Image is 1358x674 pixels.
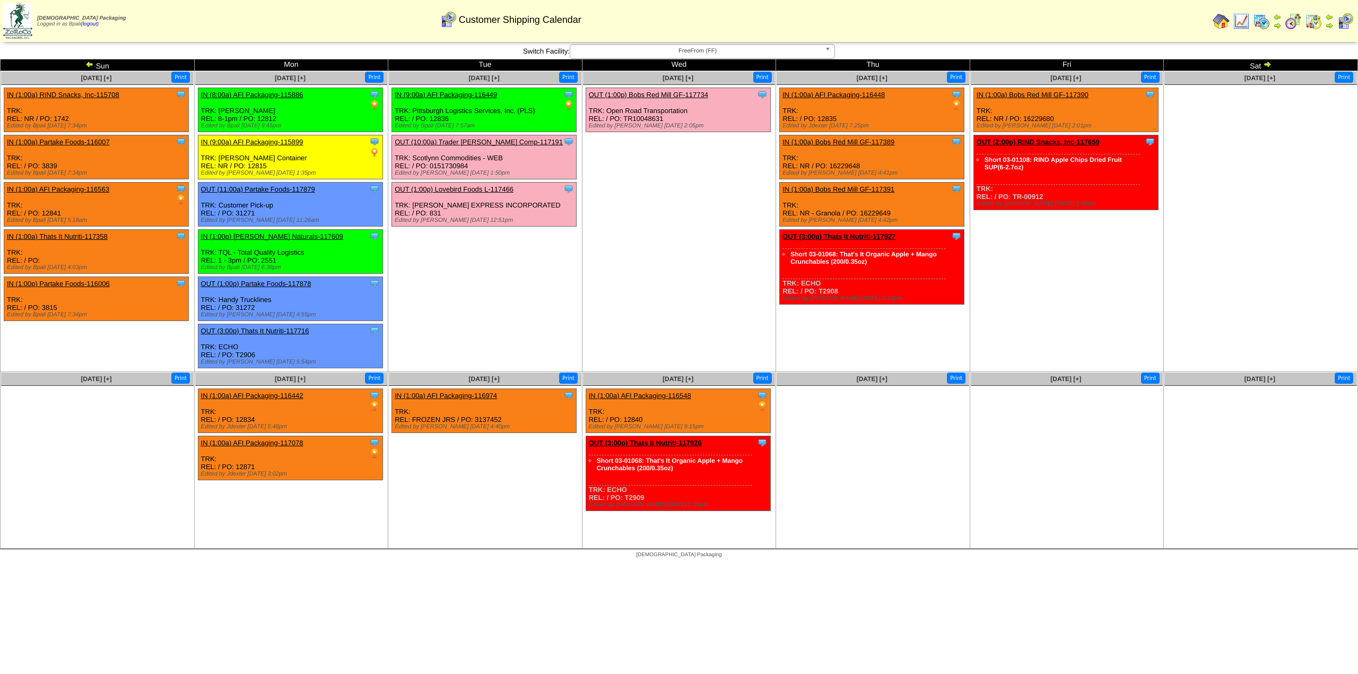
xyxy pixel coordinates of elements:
[176,89,186,100] img: Tooltip
[369,278,380,289] img: Tooltip
[780,183,964,227] div: TRK: REL: NR - Granola / PO: 16229649
[563,184,574,194] img: Tooltip
[7,138,110,146] a: IN (1:00a) Partake Foods-116007
[395,138,563,146] a: OUT (10:00a) Trader [PERSON_NAME] Comp-117191
[757,390,768,401] img: Tooltip
[369,147,380,158] img: PO
[589,392,691,400] a: IN (1:00a) AFI Packaging-116548
[589,439,702,447] a: OUT (3:00p) Thats It Nutriti-117926
[176,184,186,194] img: Tooltip
[201,264,382,271] div: Edited by Bpali [DATE] 6:38pm
[37,15,126,27] span: Logged in as Bpali
[176,231,186,241] img: Tooltip
[782,138,894,146] a: IN (1:00a) Bobs Red Mill GF-117389
[970,59,1164,71] td: Fri
[951,100,962,110] img: PO
[369,390,380,401] img: Tooltip
[857,375,887,383] span: [DATE] [+]
[194,59,388,71] td: Mon
[395,185,513,193] a: OUT (1:00p) Lovebird Foods L-117466
[85,60,94,68] img: arrowleft.gif
[369,184,380,194] img: Tooltip
[395,424,576,430] div: Edited by [PERSON_NAME] [DATE] 4:40pm
[663,74,693,82] span: [DATE] [+]
[563,390,574,401] img: Tooltip
[4,88,189,132] div: TRK: REL: NR / PO: 1742
[395,91,497,99] a: IN (9:00a) AFI Packaging-116449
[1050,74,1081,82] a: [DATE] [+]
[586,88,770,132] div: TRK: Open Road Transportation REL: / PO: TR10048631
[574,45,821,57] span: FreeFrom (FF)
[7,170,188,176] div: Edited by Bpali [DATE] 7:34pm
[563,136,574,147] img: Tooltip
[753,72,772,83] button: Print
[365,72,384,83] button: Print
[563,89,574,100] img: Tooltip
[369,437,380,448] img: Tooltip
[176,194,186,205] img: PO
[1263,60,1272,68] img: arrowright.gif
[1233,13,1250,30] img: line_graph.gif
[1273,21,1282,30] img: arrowright.gif
[369,89,380,100] img: Tooltip
[1325,21,1334,30] img: arrowright.gif
[1244,74,1275,82] a: [DATE] [+]
[198,436,382,480] div: TRK: REL: / PO: 12871
[7,280,110,288] a: IN (1:00p) Partake Foods-116006
[1337,13,1354,30] img: calendarcustomer.gif
[81,74,111,82] a: [DATE] [+]
[1253,13,1270,30] img: calendarprod.gif
[201,280,311,288] a: OUT (1:00p) Partake Foods-117878
[1,59,195,71] td: Sun
[977,91,1089,99] a: IN (1:00a) Bobs Red Mill GF-117390
[392,389,577,433] div: TRK: REL: FROZEN JRS / PO: 3137452
[395,123,576,129] div: Edited by Bpali [DATE] 7:57am
[369,231,380,241] img: Tooltip
[198,389,382,433] div: TRK: REL: / PO: 12834
[198,324,382,368] div: TRK: ECHO REL: / PO: T2906
[3,3,32,39] img: zoroco-logo-small.webp
[171,72,190,83] button: Print
[469,74,500,82] a: [DATE] [+]
[7,232,108,240] a: IN (1:00a) Thats It Nutriti-117358
[392,183,577,227] div: TRK: [PERSON_NAME] EXPRESS INCORPORATED REL: / PO: 831
[81,375,111,383] a: [DATE] [+]
[597,457,743,472] a: Short 03-01068: That's It Organic Apple + Mango Crunchables (200/0.35oz)
[586,389,770,433] div: TRK: REL: / PO: 12840
[663,375,693,383] a: [DATE] [+]
[201,138,303,146] a: IN (9:00a) AFI Packaging-115899
[201,327,309,335] a: OUT (3:00p) Thats It Nutriti-117716
[582,59,776,71] td: Wed
[977,123,1158,129] div: Edited by [PERSON_NAME] [DATE] 2:01pm
[7,91,119,99] a: IN (1:00a) RIND Snacks, Inc-115708
[369,401,380,411] img: PO
[782,91,885,99] a: IN (1:00a) AFI Packaging-116448
[857,74,887,82] a: [DATE] [+]
[753,373,772,384] button: Print
[589,424,770,430] div: Edited by [PERSON_NAME] [DATE] 9:15pm
[37,15,126,21] span: [DEMOGRAPHIC_DATA] Packaging
[559,72,578,83] button: Print
[275,375,306,383] a: [DATE] [+]
[589,91,708,99] a: OUT (1:00p) Bobs Red Mill GF-117734
[7,264,188,271] div: Edited by Bpali [DATE] 4:03pm
[1244,375,1275,383] a: [DATE] [+]
[7,123,188,129] div: Edited by Bpali [DATE] 7:34pm
[392,135,577,179] div: TRK: Scotlynn Commodities - WEB REL: / PO: 0151730984
[4,277,189,321] div: TRK: REL: / PO: 3815
[1305,13,1322,30] img: calendarinout.gif
[459,14,581,25] span: Customer Shipping Calendar
[469,375,500,383] span: [DATE] [+]
[198,135,382,179] div: TRK: [PERSON_NAME] Container REL: NR / PO: 12815
[4,183,189,227] div: TRK: REL: / PO: 12841
[780,135,964,179] div: TRK: REL: NR / PO: 16229648
[171,373,190,384] button: Print
[782,295,964,301] div: Edited by [PERSON_NAME] [DATE] 1:33pm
